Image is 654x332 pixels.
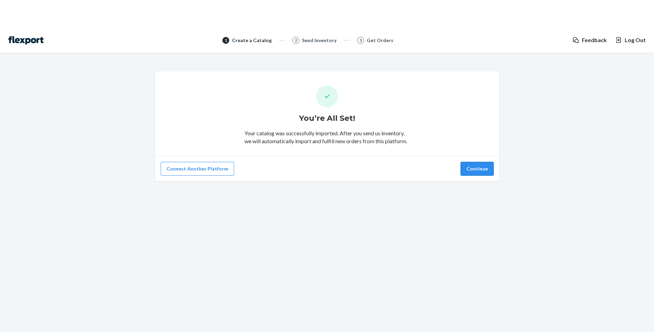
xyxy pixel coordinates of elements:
[232,37,272,44] div: Create a Catalog
[582,36,607,44] span: Feedback
[225,37,227,43] span: 1
[625,36,646,44] span: Log Out
[461,162,494,176] button: Continue
[8,36,43,45] img: Flexport logo
[302,37,336,44] div: Send Inventory
[244,129,410,145] p: Your catalog was successfully imported. After you send us inventory, we will automatically import...
[299,113,355,124] h2: You’re All Set!
[367,37,393,44] div: Get Orders
[572,36,607,44] a: Feedback
[615,36,646,44] button: Log Out
[161,162,234,176] button: Connect Another Platform
[295,37,297,43] span: 2
[161,166,234,172] a: Connect Another Platform
[360,37,362,43] span: 3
